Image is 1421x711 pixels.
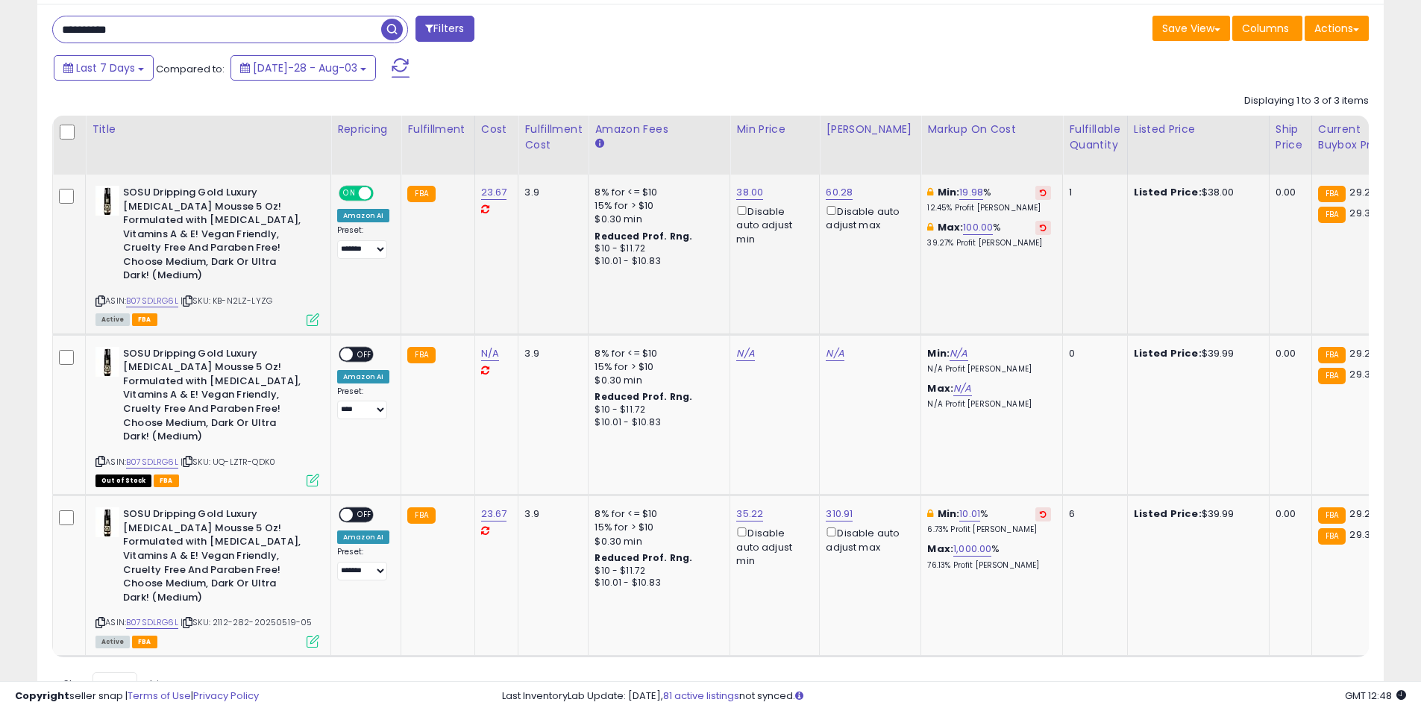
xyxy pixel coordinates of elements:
a: 310.91 [826,507,853,521]
p: 12.45% Profit [PERSON_NAME] [927,203,1051,213]
div: Preset: [337,386,389,420]
a: N/A [953,381,971,396]
span: Show: entries [63,677,171,691]
p: N/A Profit [PERSON_NAME] [927,364,1051,375]
a: N/A [736,346,754,361]
div: 8% for <= $10 [595,347,718,360]
span: 29.29 [1349,346,1376,360]
span: 29.3 [1349,206,1370,220]
b: SOSU Dripping Gold Luxury [MEDICAL_DATA] Mousse 5 Oz! Formulated with [MEDICAL_DATA], Vitamins A ... [123,507,304,608]
div: Preset: [337,547,389,580]
b: Min: [938,185,960,199]
div: Markup on Cost [927,122,1056,137]
div: ASIN: [95,186,319,325]
a: Privacy Policy [193,689,259,703]
a: B07SDLRG6L [126,295,178,307]
a: 1,000.00 [953,542,991,557]
a: N/A [826,346,844,361]
span: 29.29 [1349,185,1376,199]
span: 2025-08-11 12:48 GMT [1345,689,1406,703]
th: The percentage added to the cost of goods (COGS) that forms the calculator for Min & Max prices. [921,116,1063,175]
b: Max: [927,381,953,395]
div: % [927,221,1051,248]
div: Disable auto adjust min [736,524,808,568]
div: Fulfillable Quantity [1069,122,1120,153]
small: Amazon Fees. [595,137,603,151]
b: Min: [938,507,960,521]
div: Disable auto adjust max [826,203,909,232]
span: ON [340,187,359,200]
div: $10 - $11.72 [595,404,718,416]
a: 10.01 [959,507,980,521]
small: FBA [1318,207,1346,223]
small: FBA [1318,368,1346,384]
div: Listed Price [1134,122,1263,137]
div: $0.30 min [595,213,718,226]
span: | SKU: KB-N2LZ-LYZG [181,295,272,307]
a: 60.28 [826,185,853,200]
div: 3.9 [524,507,577,521]
div: Amazon Fees [595,122,724,137]
div: 0.00 [1276,186,1300,199]
div: $0.30 min [595,374,718,387]
b: Reduced Prof. Rng. [595,230,692,242]
div: Displaying 1 to 3 of 3 items [1244,94,1369,108]
a: 23.67 [481,507,507,521]
button: Columns [1232,16,1302,41]
span: All listings currently available for purchase on Amazon [95,636,130,648]
a: Terms of Use [128,689,191,703]
div: 0 [1069,347,1115,360]
small: FBA [1318,347,1346,363]
div: ASIN: [95,347,319,486]
div: Fulfillment [407,122,468,137]
b: Max: [938,220,964,234]
a: B07SDLRG6L [126,456,178,469]
b: SOSU Dripping Gold Luxury [MEDICAL_DATA] Mousse 5 Oz! Formulated with [MEDICAL_DATA], Vitamins A ... [123,186,304,286]
b: SOSU Dripping Gold Luxury [MEDICAL_DATA] Mousse 5 Oz! Formulated with [MEDICAL_DATA], Vitamins A ... [123,347,304,448]
img: 31LE8LK0T6L._SL40_.jpg [95,507,119,537]
div: $39.99 [1134,347,1258,360]
div: Min Price [736,122,813,137]
small: FBA [407,186,435,202]
div: 6 [1069,507,1115,521]
a: 38.00 [736,185,763,200]
small: FBA [407,347,435,363]
p: 76.13% Profit [PERSON_NAME] [927,560,1051,571]
div: Cost [481,122,512,137]
a: N/A [481,346,499,361]
button: Last 7 Days [54,55,154,81]
div: ASIN: [95,507,319,646]
a: 23.67 [481,185,507,200]
div: Amazon AI [337,530,389,544]
button: Filters [415,16,474,42]
div: % [927,507,1051,535]
div: Ship Price [1276,122,1305,153]
small: FBA [407,507,435,524]
div: Preset: [337,225,389,259]
div: Repricing [337,122,395,137]
span: OFF [353,348,377,360]
div: % [927,542,1051,570]
div: 0.00 [1276,507,1300,521]
div: Current Buybox Price [1318,122,1395,153]
span: | SKU: UQ-LZTR-QDK0 [181,456,275,468]
div: $39.99 [1134,507,1258,521]
div: $10.01 - $10.83 [595,255,718,268]
button: [DATE]-28 - Aug-03 [230,55,376,81]
div: 15% for > $10 [595,521,718,534]
strong: Copyright [15,689,69,703]
span: FBA [132,636,157,648]
span: 29.3 [1349,527,1370,542]
a: N/A [950,346,967,361]
b: Listed Price: [1134,507,1202,521]
div: Disable auto adjust min [736,203,808,246]
button: Save View [1152,16,1230,41]
div: 15% for > $10 [595,199,718,213]
div: Amazon AI [337,370,389,383]
p: 6.73% Profit [PERSON_NAME] [927,524,1051,535]
div: 3.9 [524,186,577,199]
div: $38.00 [1134,186,1258,199]
span: All listings currently available for purchase on Amazon [95,313,130,326]
a: 100.00 [963,220,993,235]
span: | SKU: 2112-282-20250519-05 [181,616,313,628]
